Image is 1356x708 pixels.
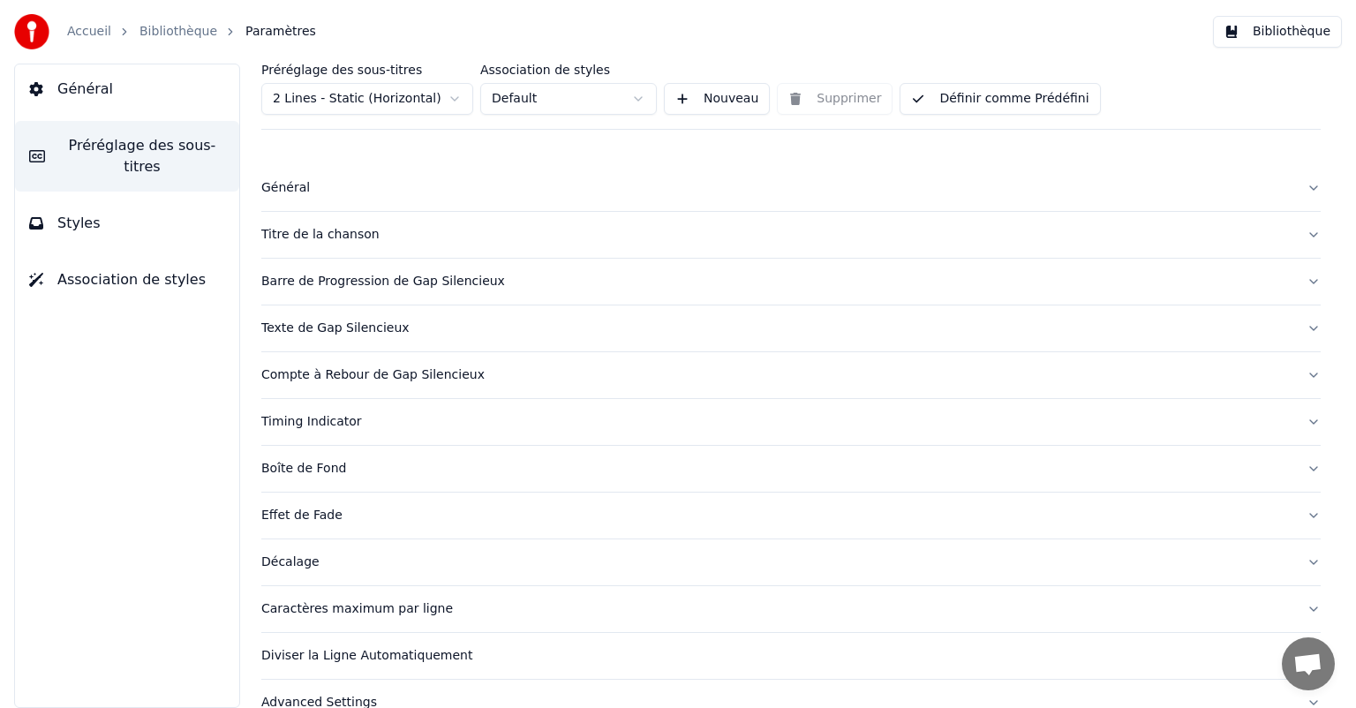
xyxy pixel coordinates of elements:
[67,23,111,41] a: Accueil
[57,213,101,234] span: Styles
[261,460,1292,478] div: Boîte de Fond
[57,79,113,100] span: Général
[15,121,239,192] button: Préréglage des sous-titres
[261,446,1321,492] button: Boîte de Fond
[261,493,1321,539] button: Effet de Fade
[261,352,1321,398] button: Compte à Rebour de Gap Silencieux
[261,586,1321,632] button: Caractères maximum par ligne
[261,507,1292,524] div: Effet de Fade
[261,226,1292,244] div: Titre de la chanson
[1213,16,1342,48] button: Bibliothèque
[664,83,770,115] button: Nouveau
[15,199,239,248] button: Styles
[15,255,239,305] button: Association de styles
[261,633,1321,679] button: Diviser la Ligne Automatiquement
[261,320,1292,337] div: Texte de Gap Silencieux
[261,600,1292,618] div: Caractères maximum par ligne
[261,273,1292,290] div: Barre de Progression de Gap Silencieux
[261,305,1321,351] button: Texte de Gap Silencieux
[261,259,1321,305] button: Barre de Progression de Gap Silencieux
[261,539,1321,585] button: Décalage
[261,165,1321,211] button: Général
[480,64,657,76] label: Association de styles
[14,14,49,49] img: youka
[67,23,316,41] nav: breadcrumb
[59,135,225,177] span: Préréglage des sous-titres
[261,399,1321,445] button: Timing Indicator
[261,212,1321,258] button: Titre de la chanson
[245,23,316,41] span: Paramètres
[139,23,217,41] a: Bibliothèque
[261,179,1292,197] div: Général
[261,554,1292,571] div: Décalage
[900,83,1100,115] button: Définir comme Prédéfini
[261,64,473,76] label: Préréglage des sous-titres
[261,413,1292,431] div: Timing Indicator
[1282,637,1335,690] a: Ouvrir le chat
[261,647,1292,665] div: Diviser la Ligne Automatiquement
[261,366,1292,384] div: Compte à Rebour de Gap Silencieux
[15,64,239,114] button: Général
[57,269,206,290] span: Association de styles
